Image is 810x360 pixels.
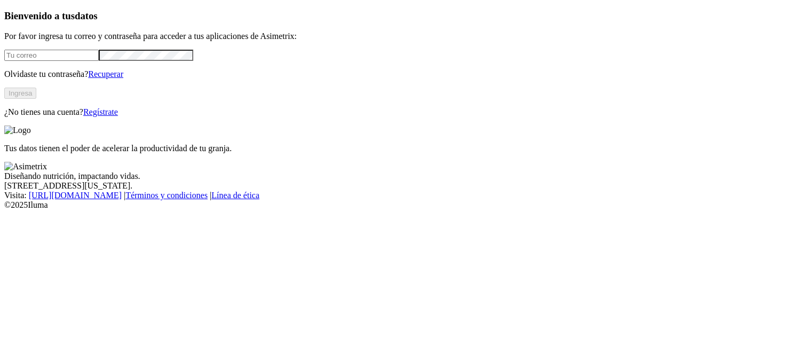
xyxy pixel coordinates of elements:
button: Ingresa [4,88,36,99]
img: Logo [4,126,31,135]
img: Asimetrix [4,162,47,171]
a: [URL][DOMAIN_NAME] [29,191,122,200]
p: Tus datos tienen el poder de acelerar la productividad de tu granja. [4,144,806,153]
span: datos [75,10,98,21]
div: [STREET_ADDRESS][US_STATE]. [4,181,806,191]
a: Recuperar [88,69,123,79]
p: ¿No tienes una cuenta? [4,107,806,117]
div: Visita : | | [4,191,806,200]
a: Línea de ética [211,191,259,200]
h3: Bienvenido a tus [4,10,806,22]
a: Términos y condiciones [125,191,208,200]
input: Tu correo [4,50,99,61]
p: Por favor ingresa tu correo y contraseña para acceder a tus aplicaciones de Asimetrix: [4,32,806,41]
div: Diseñando nutrición, impactando vidas. [4,171,806,181]
div: © 2025 Iluma [4,200,806,210]
a: Regístrate [83,107,118,116]
p: Olvidaste tu contraseña? [4,69,806,79]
